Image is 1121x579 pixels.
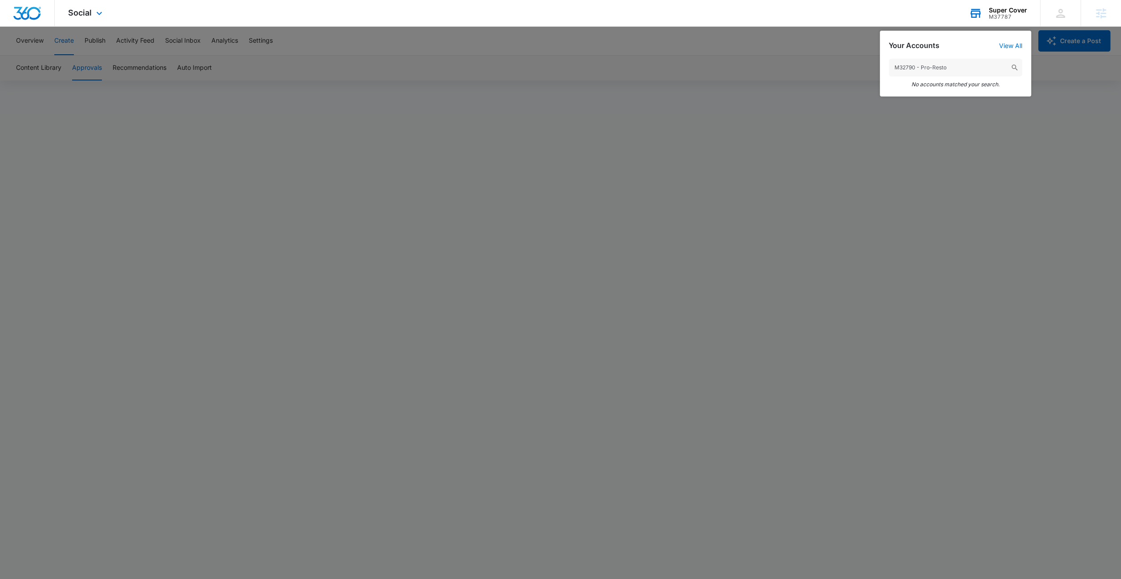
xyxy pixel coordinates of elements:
[68,8,92,17] span: Social
[999,42,1022,49] a: View All
[889,81,1022,88] em: No accounts matched your search.
[989,7,1027,14] div: account name
[989,14,1027,20] div: account id
[889,41,939,50] h2: Your Accounts
[889,59,1022,76] input: Search Accounts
